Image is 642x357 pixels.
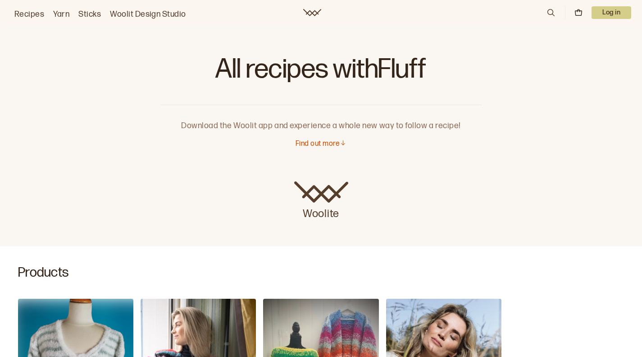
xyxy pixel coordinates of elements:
[14,9,44,19] font: Recipes
[378,53,426,86] font: Fluff
[602,9,620,16] font: Log in
[181,121,461,130] font: Download the Woolit app and experience a whole new way to follow a recipe!
[294,181,348,203] img: Woolite
[303,207,339,220] font: Woolite
[294,181,348,221] a: Woolite
[215,53,378,86] font: All recipes with
[18,264,69,281] font: Products
[53,8,69,21] a: Yarn
[303,9,321,16] a: Woolite
[78,8,101,21] a: Sticks
[296,139,346,149] button: Find out more
[78,9,101,19] font: Sticks
[592,6,631,19] button: User dropdown
[14,8,44,21] a: Recipes
[53,9,69,19] font: Yarn
[296,139,340,148] font: Find out more
[110,8,186,21] a: Woolit Design Studio
[110,9,186,19] font: Woolit Design Studio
